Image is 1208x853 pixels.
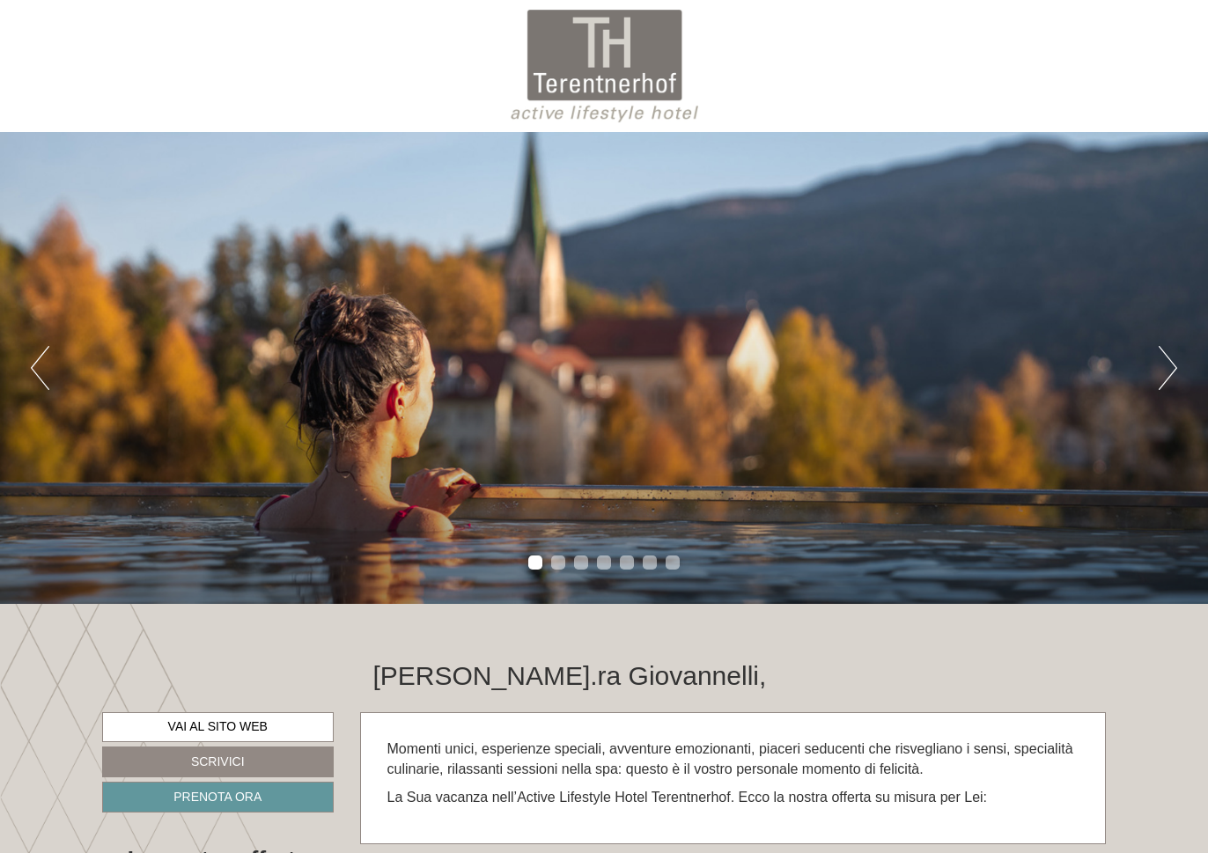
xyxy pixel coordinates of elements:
p: La Sua vacanza nell’Active Lifestyle Hotel Terentnerhof. Ecco la nostra offerta su misura per Lei: [387,788,1079,808]
button: Next [1159,346,1177,390]
button: Previous [31,346,49,390]
a: Scrivici [102,746,334,777]
a: Prenota ora [102,782,334,813]
a: Vai al sito web [102,712,334,742]
h1: [PERSON_NAME].ra Giovannelli, [373,661,767,690]
p: Momenti unici, esperienze speciali, avventure emozionanti, piaceri seducenti che risvegliano i se... [387,739,1079,780]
